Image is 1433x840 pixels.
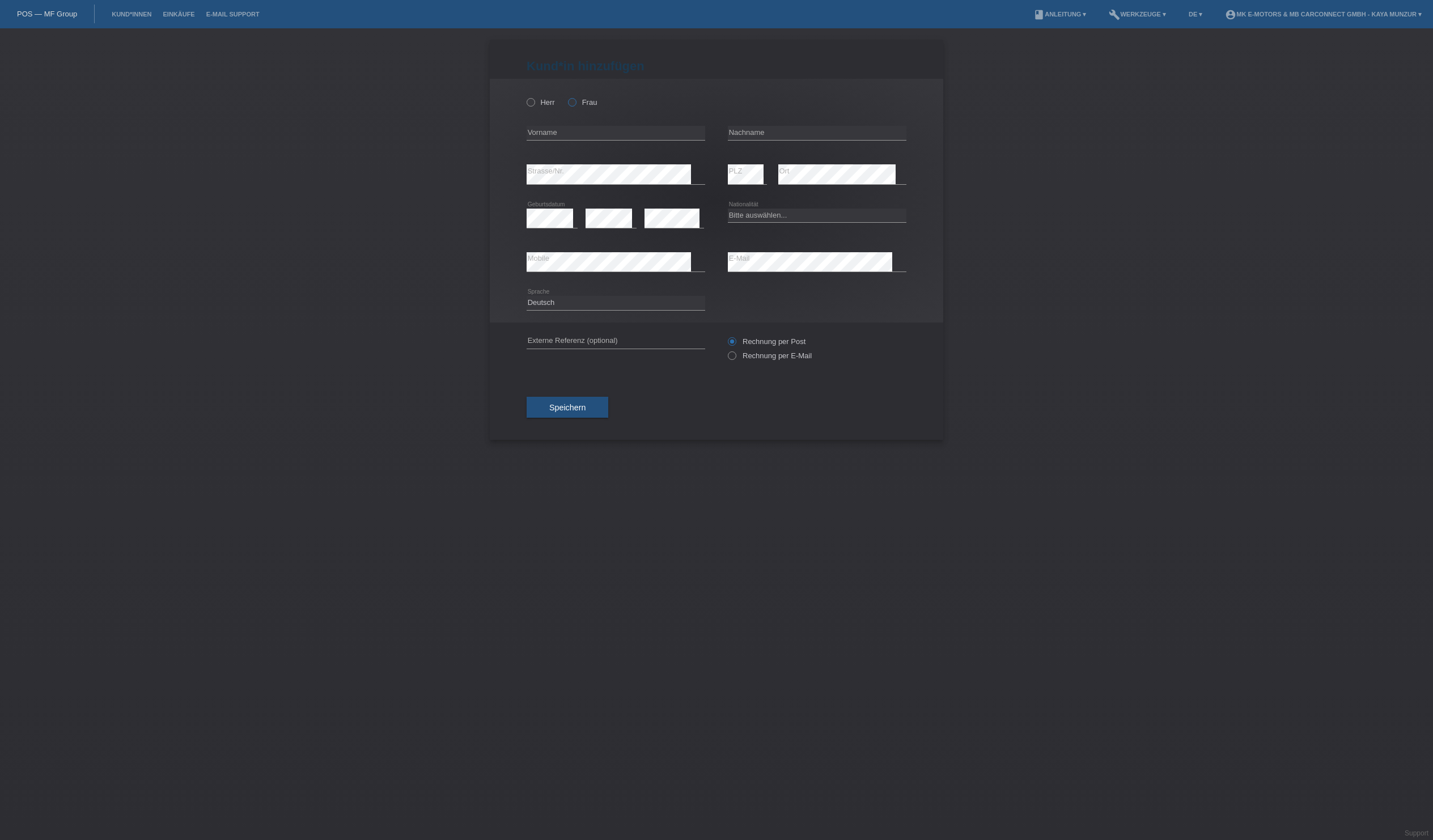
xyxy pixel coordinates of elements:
a: buildWerkzeuge ▾ [1103,11,1172,18]
a: Support [1405,829,1428,837]
label: Rechnung per Post [728,337,805,346]
button: Speichern [527,397,608,418]
label: Rechnung per E-Mail [728,351,812,360]
h1: Kund*in hinzufügen [527,59,906,73]
a: Kund*innen [106,11,157,18]
a: POS — MF Group [17,10,77,18]
label: Frau [568,98,597,107]
input: Rechnung per E-Mail [728,351,735,366]
a: E-Mail Support [201,11,265,18]
a: Einkäufe [157,11,200,18]
i: book [1033,9,1045,20]
i: account_circle [1225,9,1236,20]
a: account_circleMK E-MOTORS & MB CarConnect GmbH - Kaya Munzur ▾ [1219,11,1427,18]
i: build [1109,9,1120,20]
input: Rechnung per Post [728,337,735,351]
a: DE ▾ [1183,11,1208,18]
a: bookAnleitung ▾ [1028,11,1092,18]
input: Herr [527,98,534,105]
label: Herr [527,98,555,107]
span: Speichern [549,403,586,412]
input: Frau [568,98,575,105]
